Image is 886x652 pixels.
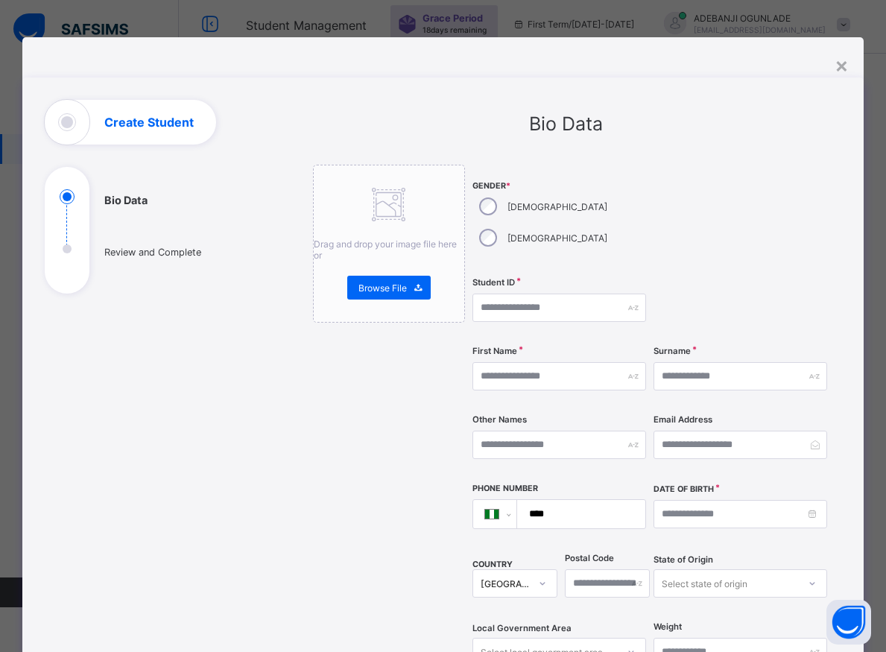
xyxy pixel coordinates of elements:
label: Surname [654,346,691,356]
label: Other Names [472,414,527,425]
div: [GEOGRAPHIC_DATA] [481,578,530,589]
span: Drag and drop your image file here or [314,238,457,261]
div: Drag and drop your image file here orBrowse File [313,165,465,323]
button: Open asap [826,600,871,645]
label: Student ID [472,277,515,288]
span: Gender [472,181,646,191]
label: Postal Code [565,553,614,563]
span: Bio Data [529,113,603,135]
label: Phone Number [472,484,538,493]
span: COUNTRY [472,560,513,569]
div: × [835,52,849,77]
label: Email Address [654,414,712,425]
span: State of Origin [654,554,713,565]
div: Select state of origin [662,569,747,598]
label: [DEMOGRAPHIC_DATA] [507,232,607,244]
label: [DEMOGRAPHIC_DATA] [507,201,607,212]
h1: Create Student [104,116,194,128]
span: Local Government Area [472,623,572,633]
label: Weight [654,621,682,632]
span: Browse File [358,282,407,294]
label: Date of Birth [654,484,714,494]
label: First Name [472,346,517,356]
